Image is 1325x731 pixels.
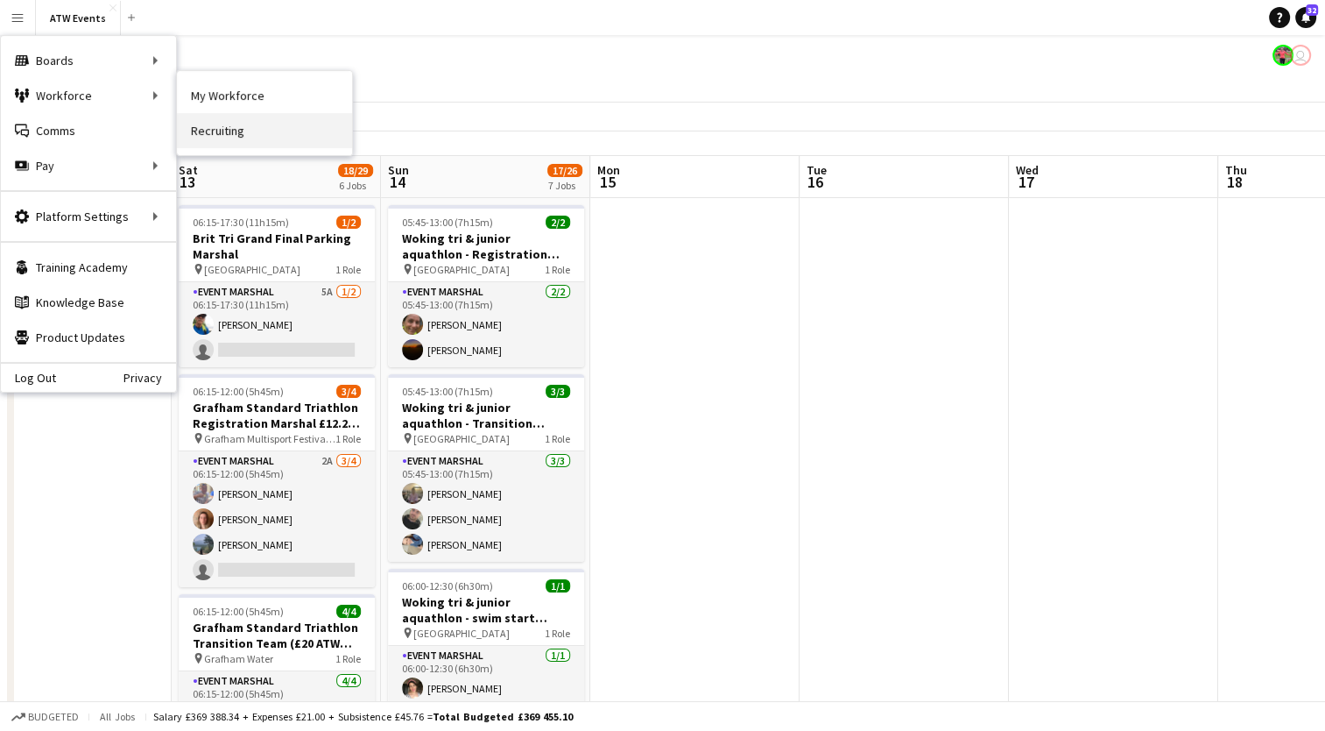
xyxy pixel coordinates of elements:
a: My Workforce [177,78,352,113]
h3: Woking tri & junior aquathlon - Registration marshal [388,231,584,262]
span: Wed [1016,162,1039,178]
a: Privacy [123,371,176,385]
span: Grafham Water [204,652,273,665]
app-job-card: 06:15-17:30 (11h15m)1/2Brit Tri Grand Final Parking Marshal [GEOGRAPHIC_DATA]1 RoleEvent Marshal5... [179,205,375,367]
a: Product Updates [1,320,176,355]
span: [GEOGRAPHIC_DATA] [413,432,510,445]
span: 16 [804,172,827,192]
app-job-card: 05:45-13:00 (7h15m)3/3Woking tri & junior aquathlon - Transition marshal [GEOGRAPHIC_DATA]1 RoleE... [388,374,584,562]
div: Boards [1,43,176,78]
app-user-avatar: ATW Racemakers [1272,45,1293,66]
h3: Grafham Standard Triathlon Transition Team (£20 ATW credits per hour) [179,620,375,651]
a: Log Out [1,371,56,385]
app-card-role: Event Marshal2/205:45-13:00 (7h15m)[PERSON_NAME][PERSON_NAME] [388,282,584,367]
span: 3/4 [336,385,361,398]
a: 32 [1295,7,1316,28]
div: Pay [1,148,176,183]
span: 1 Role [545,432,570,445]
button: Budgeted [9,707,81,727]
h3: Woking tri & junior aquathlon - Transition marshal [388,400,584,431]
span: 4/4 [336,605,361,618]
span: 3/3 [546,385,570,398]
span: [GEOGRAPHIC_DATA] [413,627,510,640]
span: 2/2 [546,216,570,229]
app-user-avatar: James Shipley [1290,45,1311,66]
a: Knowledge Base [1,285,176,320]
app-job-card: 05:45-13:00 (7h15m)2/2Woking tri & junior aquathlon - Registration marshal [GEOGRAPHIC_DATA]1 Rol... [388,205,584,367]
span: Grafham Multisport Festival (Pay includes free ATW race entry) [204,432,335,445]
span: 1 Role [335,652,361,665]
span: 18/29 [338,164,373,177]
app-card-role: Event Marshal2A3/406:15-12:00 (5h45m)[PERSON_NAME][PERSON_NAME][PERSON_NAME] [179,451,375,587]
div: Platform Settings [1,199,176,234]
app-job-card: 06:15-12:00 (5h45m)3/4Grafham Standard Triathlon Registration Marshal £12.21 if over 21 per hour ... [179,374,375,587]
span: [GEOGRAPHIC_DATA] [204,263,300,276]
a: Comms [1,113,176,148]
button: ATW Events [36,1,121,35]
span: 32 [1306,4,1318,16]
span: 13 [176,172,198,192]
span: 1 Role [545,263,570,276]
div: 7 Jobs [548,179,581,192]
span: 1 Role [545,627,570,640]
span: 1 Role [335,263,361,276]
div: Salary £369 388.34 + Expenses £21.00 + Subsistence £45.76 = [153,710,573,723]
span: 18 [1223,172,1247,192]
span: 06:15-17:30 (11h15m) [193,216,289,229]
span: Budgeted [28,711,79,723]
span: 06:00-12:30 (6h30m) [402,579,493,593]
h3: Woking tri & junior aquathlon - swim start marshal [388,594,584,626]
h3: Brit Tri Grand Final Parking Marshal [179,231,375,262]
span: 05:45-13:00 (7h15m) [402,385,493,398]
div: Workforce [1,78,176,113]
app-card-role: Event Marshal3/305:45-13:00 (7h15m)[PERSON_NAME][PERSON_NAME][PERSON_NAME] [388,451,584,562]
span: 05:45-13:00 (7h15m) [402,216,493,229]
span: Thu [1225,162,1247,178]
app-card-role: Event Marshal1/106:00-12:30 (6h30m)[PERSON_NAME] [388,646,584,706]
span: Total Budgeted £369 455.10 [433,710,573,723]
span: 1/1 [546,579,570,593]
span: 15 [595,172,620,192]
span: All jobs [96,710,138,723]
a: Training Academy [1,250,176,285]
a: Recruiting [177,113,352,148]
span: 06:15-12:00 (5h45m) [193,605,284,618]
span: 1 Role [335,432,361,445]
span: Sat [179,162,198,178]
span: Mon [597,162,620,178]
span: 17 [1013,172,1039,192]
div: 6 Jobs [339,179,372,192]
h3: Grafham Standard Triathlon Registration Marshal £12.21 if over 21 per hour [179,400,375,431]
app-card-role: Event Marshal5A1/206:15-17:30 (11h15m)[PERSON_NAME] [179,282,375,367]
span: 1/2 [336,216,361,229]
span: [GEOGRAPHIC_DATA] [413,263,510,276]
span: 06:15-12:00 (5h45m) [193,385,284,398]
span: 14 [385,172,409,192]
app-job-card: 06:00-12:30 (6h30m)1/1Woking tri & junior aquathlon - swim start marshal [GEOGRAPHIC_DATA]1 RoleE... [388,569,584,706]
span: Tue [807,162,827,178]
span: Sun [388,162,409,178]
span: 17/26 [547,164,582,177]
